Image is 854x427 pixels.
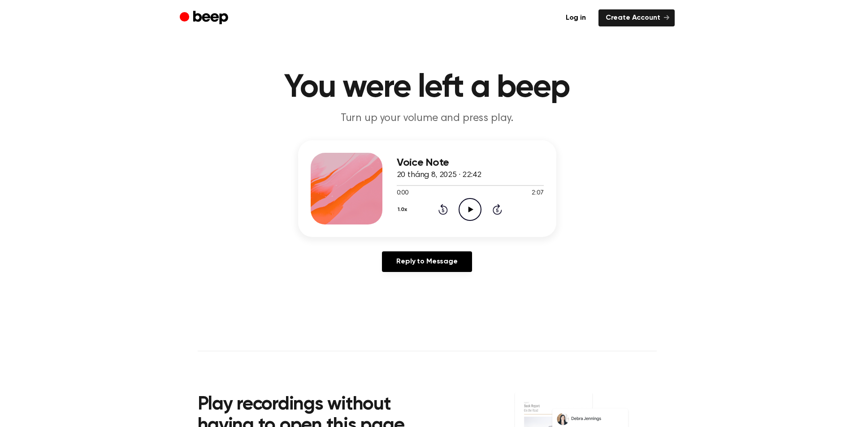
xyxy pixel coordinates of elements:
h1: You were left a beep [198,72,657,104]
p: Turn up your volume and press play. [255,111,599,126]
button: 1.0x [397,202,411,217]
span: 20 tháng 8, 2025 · 22:42 [397,171,481,179]
a: Reply to Message [382,251,472,272]
h3: Voice Note [397,157,544,169]
a: Create Account [598,9,675,26]
span: 2:07 [532,189,543,198]
span: 0:00 [397,189,408,198]
a: Beep [180,9,230,27]
a: Log in [559,9,593,26]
